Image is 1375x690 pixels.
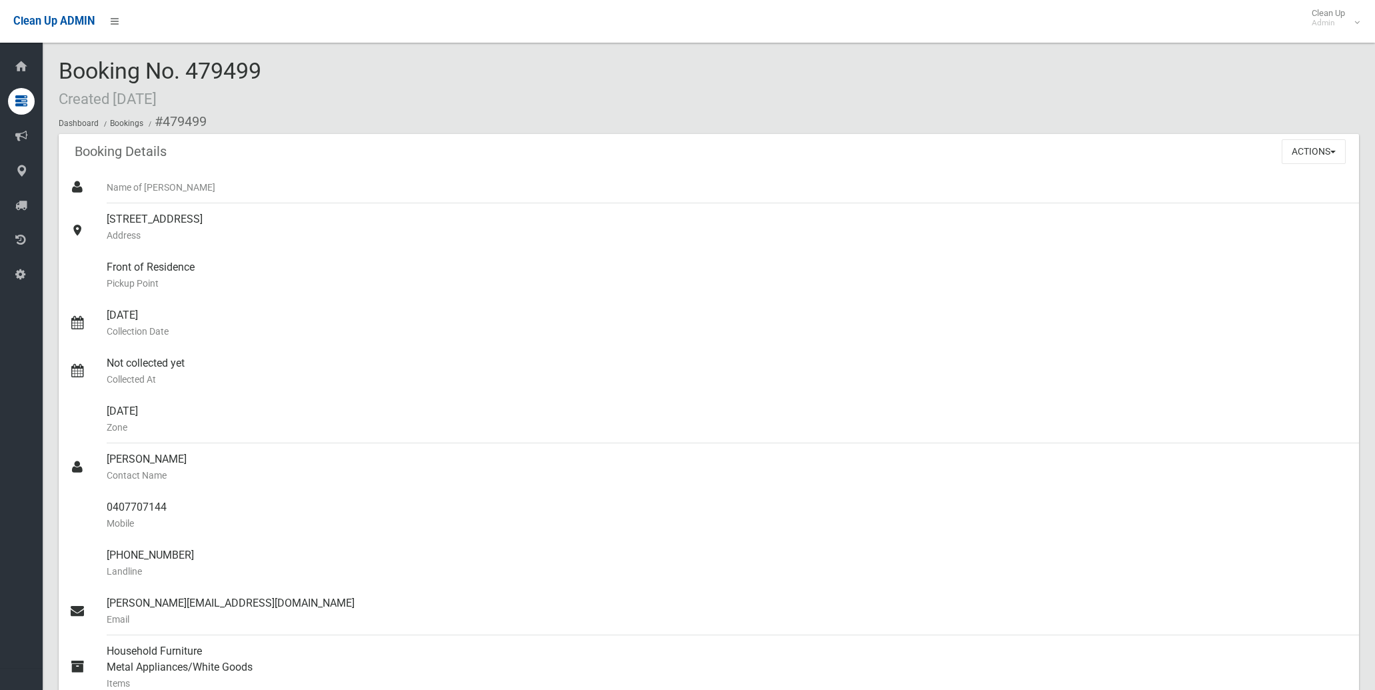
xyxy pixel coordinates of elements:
[107,299,1348,347] div: [DATE]
[107,467,1348,483] small: Contact Name
[145,109,207,134] li: #479499
[13,15,95,27] span: Clean Up ADMIN
[107,491,1348,539] div: 0407707144
[107,323,1348,339] small: Collection Date
[110,119,143,128] a: Bookings
[59,57,261,109] span: Booking No. 479499
[107,443,1348,491] div: [PERSON_NAME]
[107,395,1348,443] div: [DATE]
[107,587,1348,635] div: [PERSON_NAME][EMAIL_ADDRESS][DOMAIN_NAME]
[107,419,1348,435] small: Zone
[1282,139,1346,164] button: Actions
[107,227,1348,243] small: Address
[59,90,157,107] small: Created [DATE]
[107,203,1348,251] div: [STREET_ADDRESS]
[107,275,1348,291] small: Pickup Point
[107,179,1348,195] small: Name of [PERSON_NAME]
[1305,8,1358,28] span: Clean Up
[1312,18,1345,28] small: Admin
[107,371,1348,387] small: Collected At
[59,119,99,128] a: Dashboard
[107,251,1348,299] div: Front of Residence
[107,347,1348,395] div: Not collected yet
[107,515,1348,531] small: Mobile
[59,587,1359,635] a: [PERSON_NAME][EMAIL_ADDRESS][DOMAIN_NAME]Email
[107,611,1348,627] small: Email
[107,563,1348,579] small: Landline
[107,539,1348,587] div: [PHONE_NUMBER]
[59,139,183,165] header: Booking Details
